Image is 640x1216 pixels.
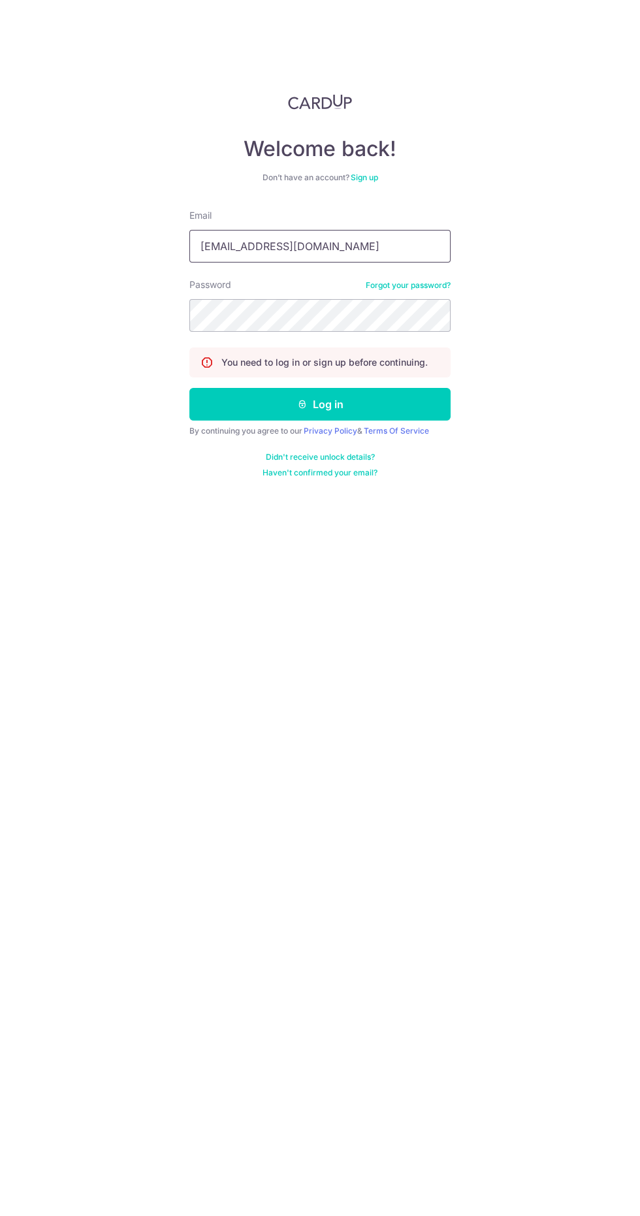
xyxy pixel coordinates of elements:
[189,388,451,421] button: Log in
[189,209,212,222] label: Email
[189,172,451,183] div: Don’t have an account?
[288,94,352,110] img: CardUp Logo
[366,280,451,291] a: Forgot your password?
[189,230,451,263] input: Enter your Email
[266,452,375,462] a: Didn't receive unlock details?
[189,426,451,436] div: By continuing you agree to our &
[351,172,378,182] a: Sign up
[364,426,429,436] a: Terms Of Service
[263,468,377,478] a: Haven't confirmed your email?
[304,426,357,436] a: Privacy Policy
[189,278,231,291] label: Password
[221,356,428,369] p: You need to log in or sign up before continuing.
[189,136,451,162] h4: Welcome back!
